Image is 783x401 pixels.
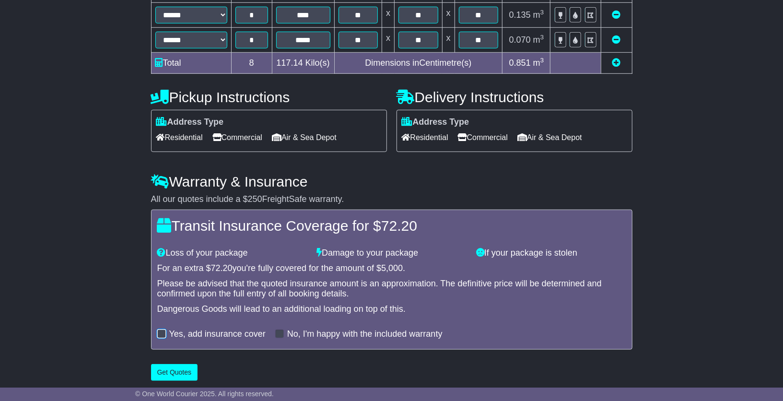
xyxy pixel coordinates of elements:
[471,248,631,259] div: If your package is stolen
[509,58,531,68] span: 0.851
[540,9,544,16] sup: 3
[272,53,334,74] td: Kilo(s)
[397,89,632,105] h4: Delivery Instructions
[334,53,503,74] td: Dimensions in Centimetre(s)
[442,3,455,28] td: x
[157,304,626,315] div: Dangerous Goods will lead to an additional loading on top of this.
[533,10,544,20] span: m
[312,248,471,259] div: Damage to your package
[169,329,266,340] label: Yes, add insurance cover
[442,28,455,53] td: x
[248,194,262,204] span: 250
[540,57,544,64] sup: 3
[135,390,274,398] span: © One World Courier 2025. All rights reserved.
[402,117,469,128] label: Address Type
[533,58,544,68] span: m
[151,89,387,105] h4: Pickup Instructions
[509,10,531,20] span: 0.135
[517,130,582,145] span: Air & Sea Depot
[458,130,508,145] span: Commercial
[151,364,198,381] button: Get Quotes
[152,248,312,259] div: Loss of your package
[540,34,544,41] sup: 3
[509,35,531,45] span: 0.070
[151,53,231,74] td: Total
[382,28,395,53] td: x
[276,58,303,68] span: 117.14
[382,3,395,28] td: x
[381,263,403,273] span: 5,000
[231,53,272,74] td: 8
[381,218,417,234] span: 72.20
[612,35,621,45] a: Remove this item
[612,10,621,20] a: Remove this item
[287,329,443,340] label: No, I'm happy with the included warranty
[533,35,544,45] span: m
[151,194,632,205] div: All our quotes include a $ FreightSafe warranty.
[157,218,626,234] h4: Transit Insurance Coverage for $
[612,58,621,68] a: Add new item
[211,263,233,273] span: 72.20
[212,130,262,145] span: Commercial
[151,174,632,189] h4: Warranty & Insurance
[157,279,626,299] div: Please be advised that the quoted insurance amount is an approximation. The definitive price will...
[156,130,203,145] span: Residential
[156,117,224,128] label: Address Type
[157,263,626,274] div: For an extra $ you're fully covered for the amount of $ .
[272,130,337,145] span: Air & Sea Depot
[402,130,448,145] span: Residential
